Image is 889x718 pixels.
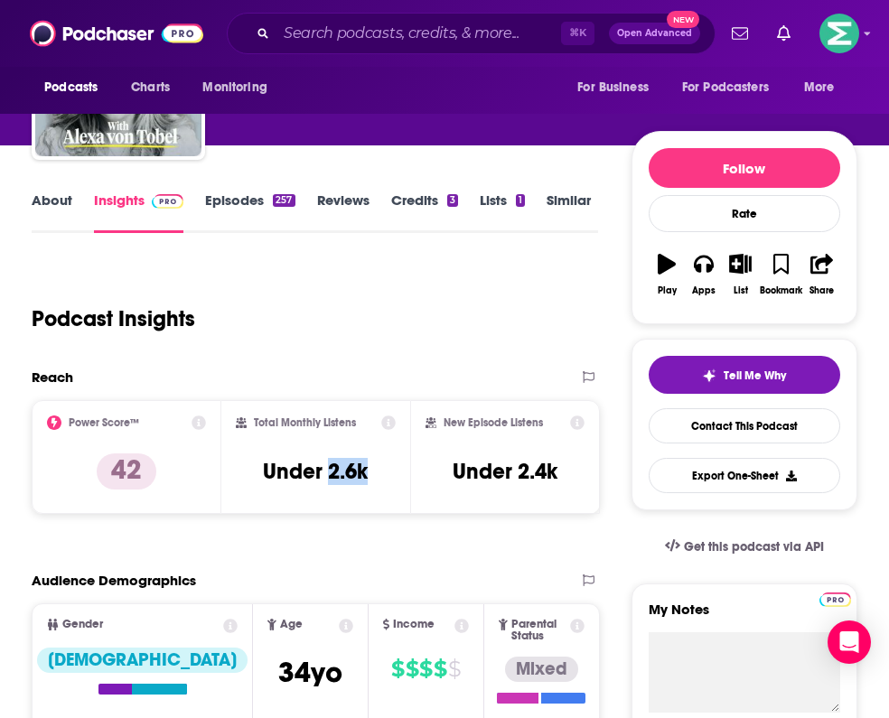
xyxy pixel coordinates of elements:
[649,601,840,632] label: My Notes
[650,525,838,569] a: Get this podcast via API
[724,368,786,383] span: Tell Me Why
[561,22,594,45] span: ⌘ K
[391,655,404,684] span: $
[505,657,578,682] div: Mixed
[44,75,98,100] span: Podcasts
[278,655,342,690] span: 34 yo
[516,194,525,207] div: 1
[32,572,196,589] h2: Audience Demographics
[32,368,73,386] h2: Reach
[649,458,840,493] button: Export One-Sheet
[97,453,156,490] p: 42
[684,539,824,555] span: Get this podcast via API
[69,416,139,429] h2: Power Score™
[791,70,857,105] button: open menu
[254,416,356,429] h2: Total Monthly Listens
[649,195,840,232] div: Rate
[447,194,458,207] div: 3
[682,75,769,100] span: For Podcasters
[406,655,418,684] span: $
[511,619,567,642] span: Parental Status
[819,14,859,53] span: Logged in as LKassela
[649,408,840,443] a: Contact This Podcast
[649,242,686,307] button: Play
[803,242,840,307] button: Share
[686,242,723,307] button: Apps
[670,70,795,105] button: open menu
[280,619,303,630] span: Age
[273,194,295,207] div: 257
[577,75,649,100] span: For Business
[819,14,859,53] img: User Profile
[480,191,525,233] a: Lists1
[131,75,170,100] span: Charts
[393,619,435,630] span: Income
[725,18,755,49] a: Show notifications dropdown
[190,70,290,105] button: open menu
[276,19,561,48] input: Search podcasts, credits, & more...
[32,305,195,332] h1: Podcast Insights
[444,416,543,429] h2: New Episode Listens
[828,620,871,664] div: Open Intercom Messenger
[547,191,591,233] a: Similar
[565,70,671,105] button: open menu
[94,191,183,233] a: InsightsPodchaser Pro
[804,75,835,100] span: More
[609,23,700,44] button: Open AdvancedNew
[32,191,72,233] a: About
[263,458,368,485] h3: Under 2.6k
[434,655,446,684] span: $
[62,619,103,630] span: Gender
[448,655,461,684] span: $
[37,648,248,673] div: [DEMOGRAPHIC_DATA]
[649,148,840,188] button: Follow
[819,14,859,53] button: Show profile menu
[722,242,759,307] button: List
[692,285,716,296] div: Apps
[649,356,840,394] button: tell me why sparkleTell Me Why
[30,16,203,51] img: Podchaser - Follow, Share and Rate Podcasts
[667,11,699,28] span: New
[32,70,121,105] button: open menu
[202,75,267,100] span: Monitoring
[734,285,748,296] div: List
[759,242,803,307] button: Bookmark
[205,191,295,233] a: Episodes257
[317,191,370,233] a: Reviews
[819,592,851,607] img: Podchaser Pro
[152,194,183,209] img: Podchaser Pro
[770,18,798,49] a: Show notifications dropdown
[227,13,716,54] div: Search podcasts, credits, & more...
[702,368,716,383] img: tell me why sparkle
[453,458,557,485] h3: Under 2.4k
[658,285,677,296] div: Play
[391,191,458,233] a: Credits3
[809,285,834,296] div: Share
[119,70,181,105] a: Charts
[419,655,432,684] span: $
[617,29,692,38] span: Open Advanced
[760,285,802,296] div: Bookmark
[819,590,851,607] a: Pro website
